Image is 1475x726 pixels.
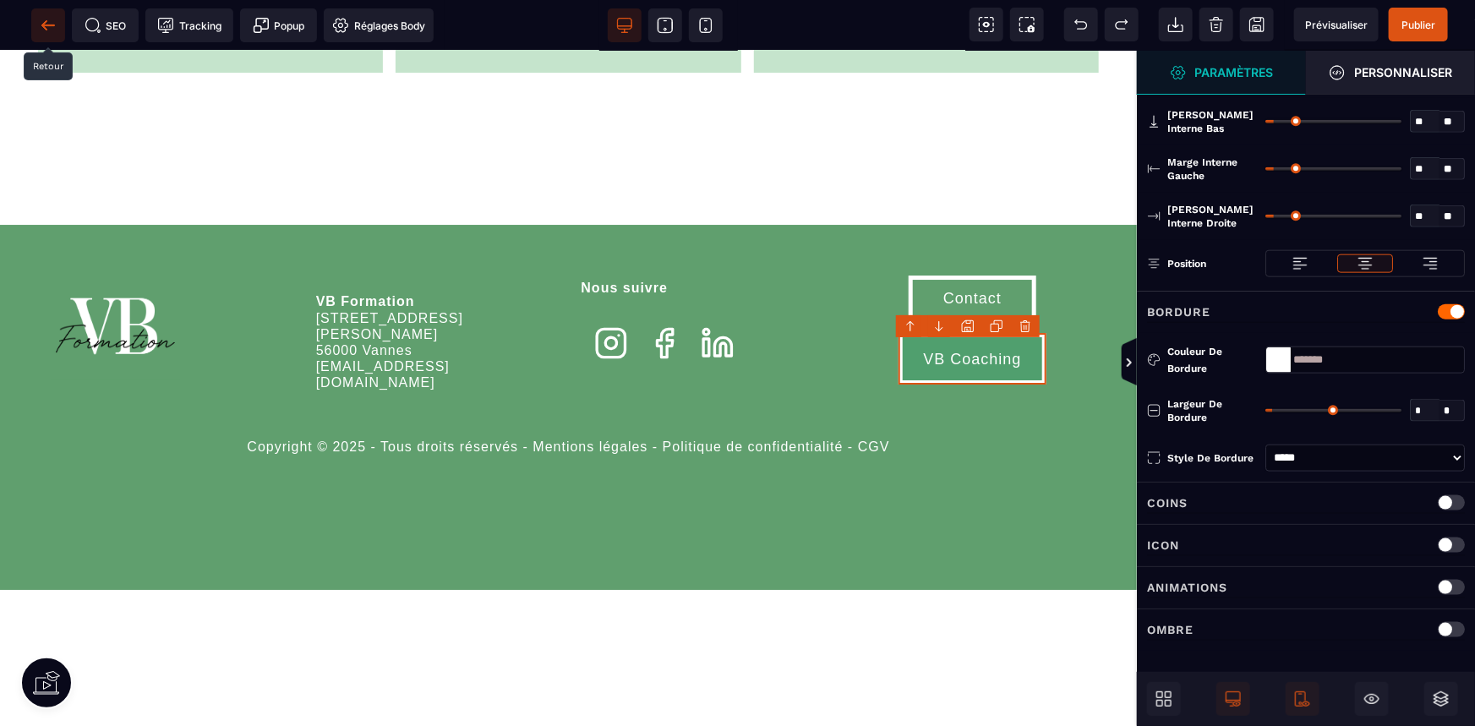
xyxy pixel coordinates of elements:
[1292,255,1308,272] img: loading
[1195,66,1274,79] strong: Paramètres
[1355,682,1389,716] span: Masquer le bloc
[1306,51,1475,95] span: Ouvrir le gestionnaire de styles
[253,17,305,34] span: Popup
[1147,577,1227,598] p: Animations
[1167,108,1257,135] span: [PERSON_NAME] interne bas
[1389,8,1448,41] span: Enregistrer le contenu
[1216,682,1250,716] span: Afficher le desktop
[1167,156,1257,183] span: Marge interne gauche
[1240,8,1274,41] span: Enregistrer
[332,17,425,34] span: Réglages Body
[1010,8,1044,41] span: Capture d'écran
[1167,450,1257,467] div: Style de bordure
[85,17,127,34] span: SEO
[970,8,1003,41] span: Voir les composants
[1147,255,1206,272] p: Position
[1424,682,1458,716] span: Ouvrir les calques
[240,8,317,42] span: Créer une alerte modale
[316,308,450,339] span: [EMAIL_ADDRESS][DOMAIN_NAME]
[1147,493,1188,513] p: Coins
[1401,19,1435,31] span: Publier
[31,8,65,42] span: Retour
[316,292,412,307] span: 56000 Vannes
[1286,682,1319,716] span: Afficher le mobile
[72,8,139,42] span: Métadata SEO
[316,243,415,258] b: VB Formation
[909,225,1036,271] button: Contact
[1137,51,1306,95] span: Ouvrir le gestionnaire de styles
[1147,682,1181,716] span: Ouvrir les blocs
[1167,203,1257,230] span: [PERSON_NAME] interne droite
[1357,255,1374,272] img: loading
[324,8,434,42] span: Favicon
[1137,338,1154,389] span: Afficher les vues
[1147,620,1194,640] p: Ombre
[316,260,463,291] span: [STREET_ADDRESS][PERSON_NAME]
[1105,8,1139,41] span: Rétablir
[1159,8,1193,41] span: Importer
[582,230,669,244] b: Nous suivre
[1064,8,1098,41] span: Défaire
[1167,397,1257,424] span: Largeur de bordure
[1354,66,1452,79] strong: Personnaliser
[1147,535,1179,555] p: Icon
[157,17,221,34] span: Tracking
[689,8,723,42] span: Voir mobile
[1199,8,1233,41] span: Nettoyage
[1167,343,1257,377] div: Couleur de bordure
[1294,8,1379,41] span: Aperçu
[145,8,233,42] span: Code de suivi
[1305,19,1368,31] span: Prévisualiser
[1422,255,1439,272] img: loading
[648,8,682,42] span: Voir tablette
[51,225,180,329] img: 86a4aa658127570b91344bfc39bbf4eb_Blanc_sur_fond_vert.png
[1147,302,1210,322] p: Bordure
[608,8,642,42] span: Voir bureau
[899,282,1046,334] button: VB Coaching
[247,389,889,403] span: Copyright © 2025 - Tous droits réservés - Mentions légales - Politique de confidentialité - CGV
